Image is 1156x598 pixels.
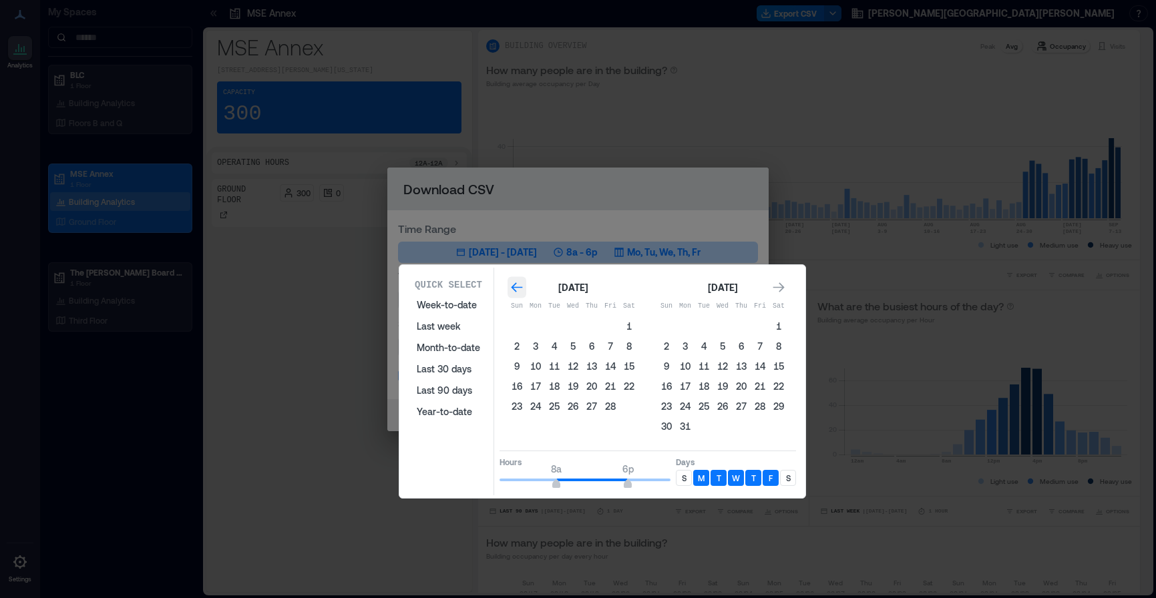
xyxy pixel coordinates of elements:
button: 31 [676,417,695,436]
button: 24 [676,397,695,416]
button: 17 [676,377,695,396]
span: 6p [622,463,634,475]
p: Sat [620,301,638,312]
p: Fri [751,301,769,312]
button: 13 [732,357,751,376]
p: T [717,473,721,483]
p: Thu [732,301,751,312]
th: Tuesday [695,297,713,316]
button: 28 [601,397,620,416]
button: 19 [564,377,582,396]
button: 21 [751,377,769,396]
button: 8 [620,337,638,356]
button: 8 [769,337,788,356]
button: 10 [526,357,545,376]
button: 11 [545,357,564,376]
button: 9 [508,357,526,376]
button: 18 [695,377,713,396]
th: Friday [751,297,769,316]
p: Tue [545,301,564,312]
p: Sun [657,301,676,312]
button: 5 [564,337,582,356]
button: Go to next month [769,278,788,297]
p: Days [676,457,796,467]
th: Wednesday [713,297,732,316]
button: Last 30 days [409,358,488,380]
p: Wed [564,301,582,312]
p: Wed [713,301,732,312]
th: Friday [601,297,620,316]
p: Tue [695,301,713,312]
button: 12 [713,357,732,376]
p: F [769,473,773,483]
button: 20 [582,377,601,396]
p: Hours [500,457,670,467]
button: 6 [732,337,751,356]
button: 7 [601,337,620,356]
p: Mon [676,301,695,312]
p: Quick Select [415,278,482,292]
p: Thu [582,301,601,312]
button: 29 [769,397,788,416]
div: [DATE] [554,280,592,296]
button: Last week [409,316,488,337]
button: 15 [620,357,638,376]
button: 14 [751,357,769,376]
button: 22 [620,377,638,396]
th: Monday [676,297,695,316]
button: 26 [713,397,732,416]
div: [DATE] [704,280,741,296]
button: 14 [601,357,620,376]
button: 23 [657,397,676,416]
th: Thursday [732,297,751,316]
button: 28 [751,397,769,416]
th: Sunday [508,297,526,316]
p: M [698,473,705,483]
th: Sunday [657,297,676,316]
button: 1 [620,317,638,336]
button: 17 [526,377,545,396]
th: Saturday [620,297,638,316]
th: Monday [526,297,545,316]
button: 22 [769,377,788,396]
p: Mon [526,301,545,312]
button: 16 [657,377,676,396]
th: Thursday [582,297,601,316]
button: 11 [695,357,713,376]
button: 30 [657,417,676,436]
button: Week-to-date [409,294,488,316]
button: 3 [676,337,695,356]
button: 16 [508,377,526,396]
span: 8a [551,463,562,475]
button: 7 [751,337,769,356]
button: 6 [582,337,601,356]
th: Saturday [769,297,788,316]
th: Tuesday [545,297,564,316]
button: 5 [713,337,732,356]
button: 2 [508,337,526,356]
button: 4 [545,337,564,356]
button: 3 [526,337,545,356]
button: 4 [695,337,713,356]
button: 25 [695,397,713,416]
button: 25 [545,397,564,416]
th: Wednesday [564,297,582,316]
p: S [786,473,791,483]
p: Fri [601,301,620,312]
button: Last 90 days [409,380,488,401]
button: 12 [564,357,582,376]
p: S [682,473,687,483]
p: Sat [769,301,788,312]
button: 13 [582,357,601,376]
button: 27 [582,397,601,416]
p: T [751,473,756,483]
button: 21 [601,377,620,396]
button: Go to previous month [508,278,526,297]
button: 27 [732,397,751,416]
button: 20 [732,377,751,396]
button: 19 [713,377,732,396]
button: 18 [545,377,564,396]
button: 2 [657,337,676,356]
button: 1 [769,317,788,336]
button: 24 [526,397,545,416]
